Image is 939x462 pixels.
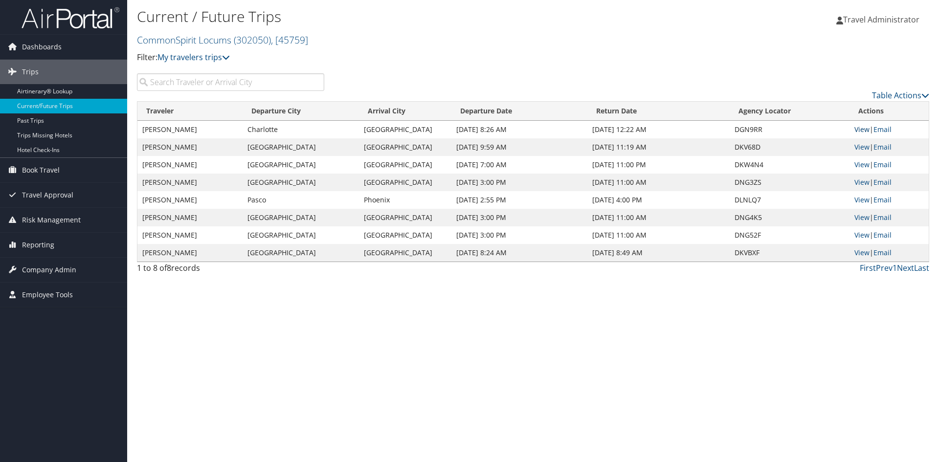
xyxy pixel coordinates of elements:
[243,156,359,174] td: [GEOGRAPHIC_DATA]
[137,191,243,209] td: [PERSON_NAME]
[137,102,243,121] th: Traveler: activate to sort column ascending
[850,102,929,121] th: Actions
[730,138,850,156] td: DKV68D
[451,209,587,226] td: [DATE] 3:00 PM
[730,121,850,138] td: DGN9RR
[137,51,665,64] p: Filter:
[137,262,324,279] div: 1 to 8 of records
[137,226,243,244] td: [PERSON_NAME]
[850,121,929,138] td: |
[850,244,929,262] td: |
[137,209,243,226] td: [PERSON_NAME]
[137,244,243,262] td: [PERSON_NAME]
[167,263,171,273] span: 8
[873,177,892,187] a: Email
[730,226,850,244] td: DNG52F
[451,226,587,244] td: [DATE] 3:00 PM
[836,5,929,34] a: Travel Administrator
[730,174,850,191] td: DNG3ZS
[137,73,324,91] input: Search Traveler or Arrival City
[243,174,359,191] td: [GEOGRAPHIC_DATA]
[873,195,892,204] a: Email
[843,14,919,25] span: Travel Administrator
[137,6,665,27] h1: Current / Future Trips
[854,177,870,187] a: View
[271,33,308,46] span: , [ 45759 ]
[587,121,730,138] td: [DATE] 12:22 AM
[359,174,451,191] td: [GEOGRAPHIC_DATA]
[587,174,730,191] td: [DATE] 11:00 AM
[359,156,451,174] td: [GEOGRAPHIC_DATA]
[451,138,587,156] td: [DATE] 9:59 AM
[22,6,119,29] img: airportal-logo.png
[860,263,876,273] a: First
[587,209,730,226] td: [DATE] 11:00 AM
[243,226,359,244] td: [GEOGRAPHIC_DATA]
[730,191,850,209] td: DLNLQ7
[854,195,870,204] a: View
[243,102,359,121] th: Departure City: activate to sort column ascending
[22,60,39,84] span: Trips
[22,258,76,282] span: Company Admin
[854,248,870,257] a: View
[854,230,870,240] a: View
[854,160,870,169] a: View
[137,156,243,174] td: [PERSON_NAME]
[137,121,243,138] td: [PERSON_NAME]
[359,121,451,138] td: [GEOGRAPHIC_DATA]
[451,191,587,209] td: [DATE] 2:55 PM
[850,191,929,209] td: |
[587,244,730,262] td: [DATE] 8:49 AM
[243,191,359,209] td: Pasco
[22,183,73,207] span: Travel Approval
[850,138,929,156] td: |
[854,213,870,222] a: View
[850,209,929,226] td: |
[876,263,893,273] a: Prev
[873,142,892,152] a: Email
[243,138,359,156] td: [GEOGRAPHIC_DATA]
[451,121,587,138] td: [DATE] 8:26 AM
[22,208,81,232] span: Risk Management
[359,244,451,262] td: [GEOGRAPHIC_DATA]
[243,121,359,138] td: Charlotte
[22,233,54,257] span: Reporting
[22,283,73,307] span: Employee Tools
[451,102,587,121] th: Departure Date: activate to sort column descending
[243,209,359,226] td: [GEOGRAPHIC_DATA]
[730,102,850,121] th: Agency Locator: activate to sort column ascending
[157,52,230,63] a: My travelers trips
[873,230,892,240] a: Email
[137,174,243,191] td: [PERSON_NAME]
[893,263,897,273] a: 1
[137,138,243,156] td: [PERSON_NAME]
[850,226,929,244] td: |
[234,33,271,46] span: ( 302050 )
[854,142,870,152] a: View
[897,263,914,273] a: Next
[873,248,892,257] a: Email
[587,191,730,209] td: [DATE] 4:00 PM
[730,244,850,262] td: DKVBXF
[451,244,587,262] td: [DATE] 8:24 AM
[359,209,451,226] td: [GEOGRAPHIC_DATA]
[872,90,929,101] a: Table Actions
[873,160,892,169] a: Email
[587,156,730,174] td: [DATE] 11:00 PM
[137,33,308,46] a: CommonSpirit Locums
[451,174,587,191] td: [DATE] 3:00 PM
[22,158,60,182] span: Book Travel
[587,226,730,244] td: [DATE] 11:00 AM
[914,263,929,273] a: Last
[850,156,929,174] td: |
[359,226,451,244] td: [GEOGRAPHIC_DATA]
[359,102,451,121] th: Arrival City: activate to sort column ascending
[730,209,850,226] td: DNG4K5
[359,138,451,156] td: [GEOGRAPHIC_DATA]
[873,125,892,134] a: Email
[359,191,451,209] td: Phoenix
[873,213,892,222] a: Email
[22,35,62,59] span: Dashboards
[243,244,359,262] td: [GEOGRAPHIC_DATA]
[854,125,870,134] a: View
